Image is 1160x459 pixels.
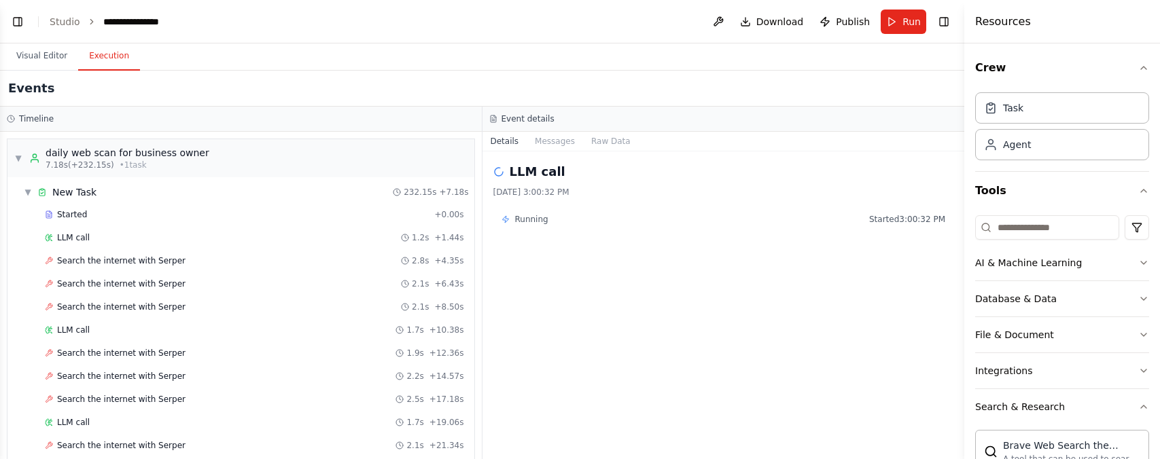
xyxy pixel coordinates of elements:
button: AI & Machine Learning [975,245,1149,280]
button: File & Document [975,317,1149,352]
span: LLM call [57,232,90,243]
img: BraveSearchTool [984,445,998,458]
button: Crew [975,49,1149,87]
span: 2.1s [412,278,429,289]
div: AI & Machine Learning [975,256,1082,270]
span: + 7.18s [439,187,468,198]
span: 2.1s [412,301,429,312]
span: 1.7s [406,417,423,428]
a: Studio [50,16,80,27]
span: 2.5s [406,394,423,405]
div: Crew [975,87,1149,171]
h3: Timeline [19,113,54,124]
span: + 8.50s [434,301,463,312]
div: Agent [1003,138,1031,151]
span: + 0.00s [434,209,463,220]
span: • 1 task [120,160,147,170]
span: + 21.34s [429,440,464,451]
div: Database & Data [975,292,1057,306]
span: 1.9s [406,348,423,359]
span: LLM call [57,325,90,335]
span: Search the internet with Serper [57,301,186,312]
h2: LLM call [510,162,565,181]
span: 2.2s [406,371,423,382]
span: + 17.18s [429,394,464,405]
span: Started 3:00:32 PM [869,214,945,225]
span: + 12.36s [429,348,464,359]
span: Search the internet with Serper [57,255,186,266]
span: Download [756,15,804,29]
span: Search the internet with Serper [57,394,186,405]
button: Details [482,132,527,151]
span: + 6.43s [434,278,463,289]
span: + 19.06s [429,417,464,428]
button: Download [735,10,809,34]
span: + 1.44s [434,232,463,243]
span: Search the internet with Serper [57,348,186,359]
button: Run [881,10,926,34]
h3: Event details [502,113,555,124]
span: Search the internet with Serper [57,371,186,382]
div: Task [1003,101,1023,115]
div: Brave Web Search the internet [1003,439,1140,452]
button: Publish [814,10,875,34]
span: New Task [52,185,96,199]
button: Tools [975,172,1149,210]
button: Hide right sidebar [934,12,953,31]
button: Raw Data [583,132,639,151]
div: File & Document [975,328,1054,342]
nav: breadcrumb [50,15,159,29]
span: 1.2s [412,232,429,243]
h2: Events [8,79,54,98]
div: Search & Research [975,400,1065,414]
span: + 10.38s [429,325,464,335]
span: 2.1s [406,440,423,451]
div: [DATE] 3:00:32 PM [493,187,954,198]
span: LLM call [57,417,90,428]
span: Publish [836,15,870,29]
span: 2.8s [412,255,429,266]
button: Integrations [975,353,1149,388]
button: Messages [527,132,583,151]
button: Visual Editor [5,42,78,71]
h4: Resources [975,14,1031,30]
button: Show left sidebar [8,12,27,31]
button: Search & Research [975,389,1149,424]
span: + 4.35s [434,255,463,266]
span: 1.7s [406,325,423,335]
span: 232.15s [404,187,436,198]
span: + 14.57s [429,371,464,382]
div: daily web scan for business owner [46,146,209,160]
div: Integrations [975,364,1032,378]
span: Search the internet with Serper [57,440,186,451]
span: Started [57,209,87,220]
button: Execution [78,42,140,71]
button: Database & Data [975,281,1149,316]
span: 7.18s (+232.15s) [46,160,114,170]
span: ▼ [24,187,32,198]
span: Search the internet with Serper [57,278,186,289]
span: Running [515,214,548,225]
span: Run [902,15,921,29]
span: ▼ [14,153,22,164]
